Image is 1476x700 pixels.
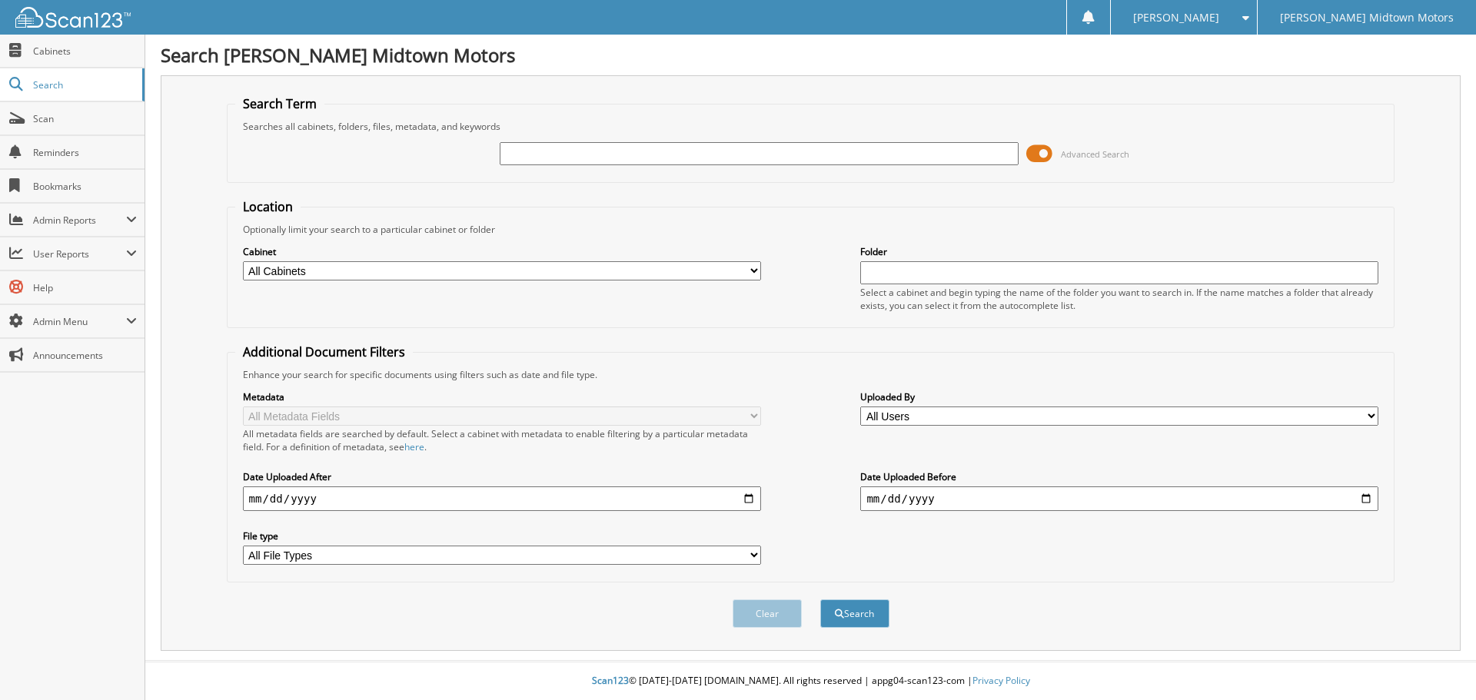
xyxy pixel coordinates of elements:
[860,245,1378,258] label: Folder
[860,486,1378,511] input: end
[243,390,761,403] label: Metadata
[235,368,1387,381] div: Enhance your search for specific documents using filters such as date and file type.
[1280,13,1454,22] span: [PERSON_NAME] Midtown Motors
[972,674,1030,687] a: Privacy Policy
[33,214,126,227] span: Admin Reports
[33,247,126,260] span: User Reports
[860,390,1378,403] label: Uploaded By
[243,427,761,453] div: All metadata fields are searched by default. Select a cabinet with metadata to enable filtering b...
[33,146,137,159] span: Reminders
[235,343,413,360] legend: Additional Document Filters
[404,440,424,453] a: here
[243,245,761,258] label: Cabinet
[33,78,135,91] span: Search
[33,180,137,193] span: Bookmarks
[860,470,1378,483] label: Date Uploaded Before
[243,470,761,483] label: Date Uploaded After
[860,286,1378,312] div: Select a cabinet and begin typing the name of the folder you want to search in. If the name match...
[33,349,137,362] span: Announcements
[161,42,1461,68] h1: Search [PERSON_NAME] Midtown Motors
[235,120,1387,133] div: Searches all cabinets, folders, files, metadata, and keywords
[33,281,137,294] span: Help
[592,674,629,687] span: Scan123
[235,223,1387,236] div: Optionally limit your search to a particular cabinet or folder
[33,112,137,125] span: Scan
[33,315,126,328] span: Admin Menu
[733,599,802,628] button: Clear
[1133,13,1219,22] span: [PERSON_NAME]
[145,662,1476,700] div: © [DATE]-[DATE] [DOMAIN_NAME]. All rights reserved | appg04-scan123-com |
[235,198,301,215] legend: Location
[33,45,137,58] span: Cabinets
[243,486,761,511] input: start
[235,95,324,112] legend: Search Term
[1061,148,1129,160] span: Advanced Search
[243,529,761,542] label: File type
[820,599,889,628] button: Search
[15,7,131,28] img: scan123-logo-white.svg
